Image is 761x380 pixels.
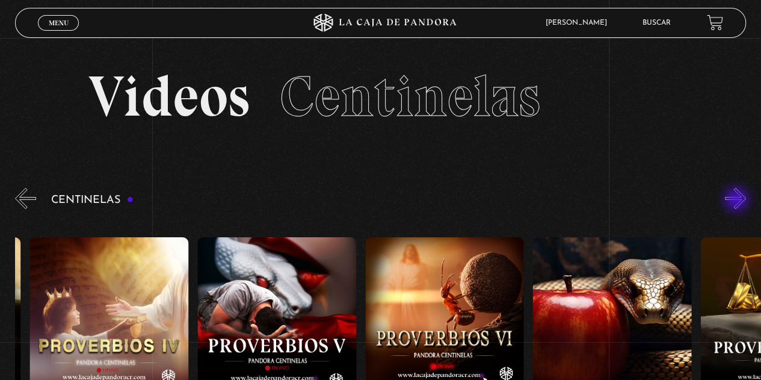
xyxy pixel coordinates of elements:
span: Menu [49,19,69,26]
span: Centinelas [280,62,540,131]
a: View your shopping cart [707,14,723,31]
button: Next [725,188,746,209]
h2: Videos [88,68,673,125]
span: [PERSON_NAME] [540,19,619,26]
button: Previous [15,188,36,209]
span: Cerrar [45,29,73,37]
h3: Centinelas [51,195,134,206]
a: Buscar [642,19,671,26]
